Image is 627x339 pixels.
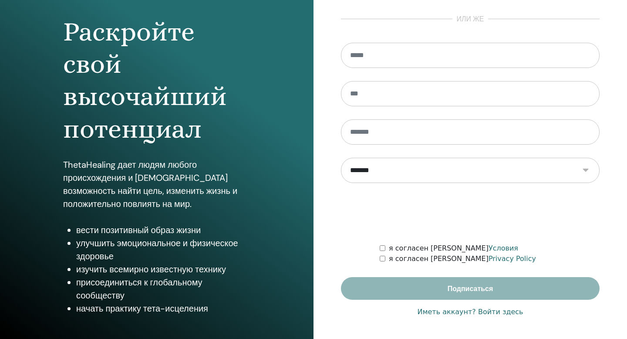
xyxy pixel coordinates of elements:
[76,224,250,237] li: вести позитивный образ жизни
[63,16,250,146] h1: Раскройте свой высочайший потенциал
[76,263,250,276] li: изучить всемирно известную технику
[63,158,250,210] p: ThetaHealing дает людям любого происхождения и [DEMOGRAPHIC_DATA] возможность найти цель, изменит...
[76,276,250,302] li: присоединиться к глобальному сообществу
[489,244,518,252] a: Условия
[489,254,536,263] a: Privacy Policy
[76,237,250,263] li: улучшить эмоциональное и физическое здоровье
[452,14,489,24] span: или же
[389,254,536,264] label: я согласен [PERSON_NAME]
[404,196,536,230] iframe: reCAPTCHA
[389,243,518,254] label: я согласен [PERSON_NAME]
[417,307,523,317] a: Иметь аккаунт? Войти здесь
[76,302,250,315] li: начать практику тета-исцеления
